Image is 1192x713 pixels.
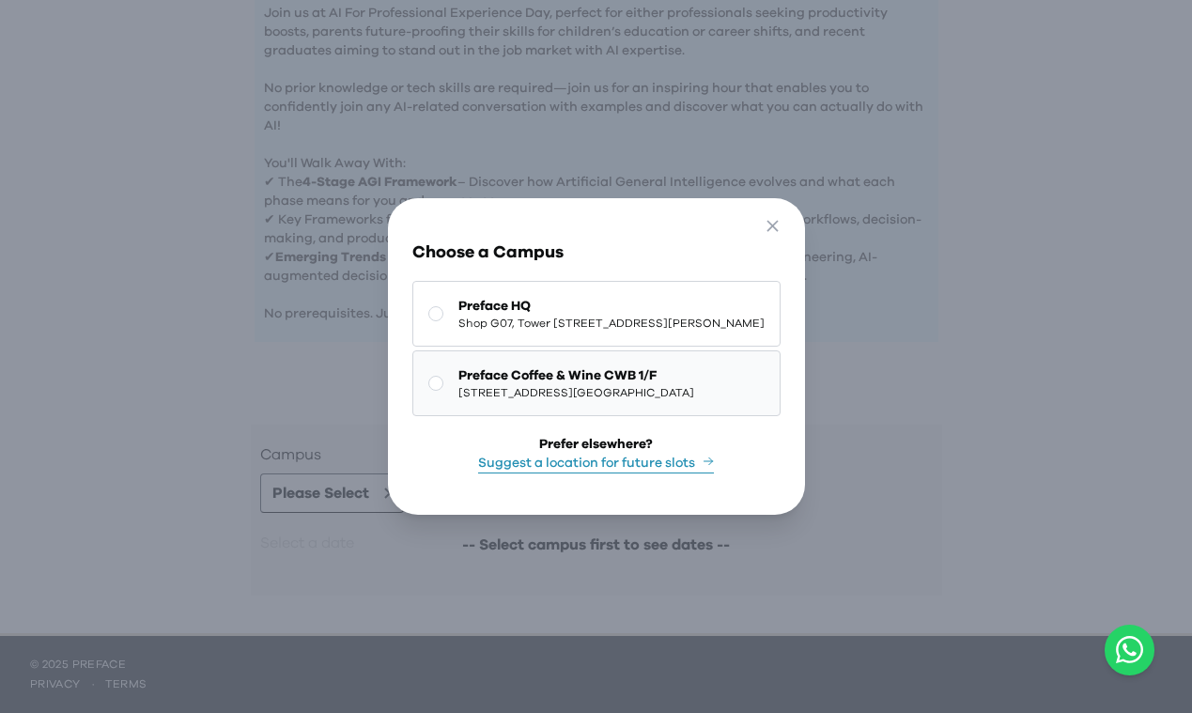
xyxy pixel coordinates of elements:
[539,435,653,454] div: Prefer elsewhere?
[412,281,781,347] button: Preface HQShop G07, Tower [STREET_ADDRESS][PERSON_NAME]
[458,385,694,400] span: [STREET_ADDRESS][GEOGRAPHIC_DATA]
[458,366,694,385] span: Preface Coffee & Wine CWB 1/F
[412,240,781,266] h3: Choose a Campus
[412,350,781,416] button: Preface Coffee & Wine CWB 1/F[STREET_ADDRESS][GEOGRAPHIC_DATA]
[458,297,765,316] span: Preface HQ
[458,316,765,331] span: Shop G07, Tower [STREET_ADDRESS][PERSON_NAME]
[478,454,714,473] button: Suggest a location for future slots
